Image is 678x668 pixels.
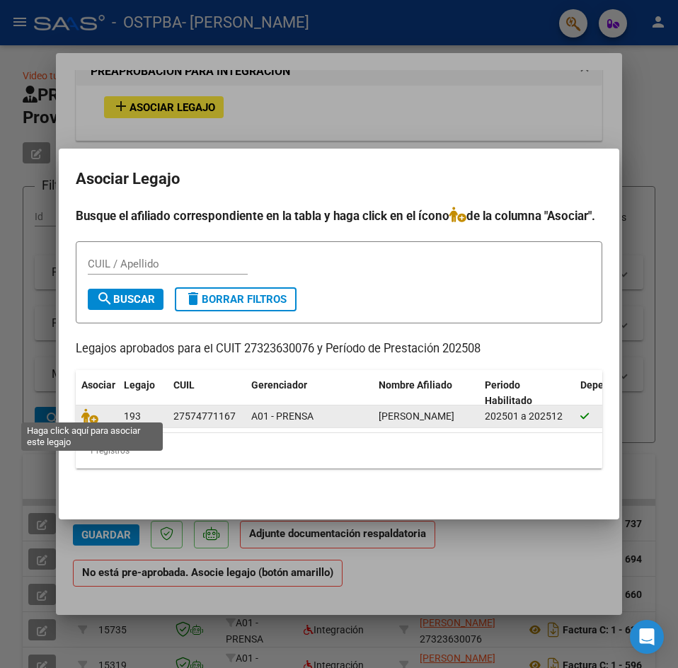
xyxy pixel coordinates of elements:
span: Legajo [124,379,155,391]
span: Buscar [96,293,155,306]
span: Nombre Afiliado [379,379,452,391]
button: Borrar Filtros [175,287,297,311]
datatable-header-cell: Asociar [76,370,118,417]
datatable-header-cell: Periodo Habilitado [479,370,575,417]
span: A01 - PRENSA [251,410,314,422]
h2: Asociar Legajo [76,166,602,192]
mat-icon: delete [185,290,202,307]
div: 27574771167 [173,408,236,425]
span: Gerenciador [251,379,307,391]
span: Dependencia [580,379,640,391]
div: Open Intercom Messenger [630,620,664,654]
h4: Busque el afiliado correspondiente en la tabla y haga click en el ícono de la columna "Asociar". [76,207,602,225]
datatable-header-cell: Nombre Afiliado [373,370,479,417]
p: Legajos aprobados para el CUIT 27323630076 y Período de Prestación 202508 [76,340,602,358]
div: 202501 a 202512 [485,408,569,425]
span: CUIL [173,379,195,391]
div: 1 registros [76,433,602,468]
span: 193 [124,410,141,422]
span: Asociar [81,379,115,391]
span: DIAZ YANAJE ISABELLA [379,410,454,422]
span: Borrar Filtros [185,293,287,306]
datatable-header-cell: Legajo [118,370,168,417]
datatable-header-cell: Gerenciador [246,370,373,417]
span: Periodo Habilitado [485,379,532,407]
button: Buscar [88,289,163,310]
datatable-header-cell: CUIL [168,370,246,417]
mat-icon: search [96,290,113,307]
